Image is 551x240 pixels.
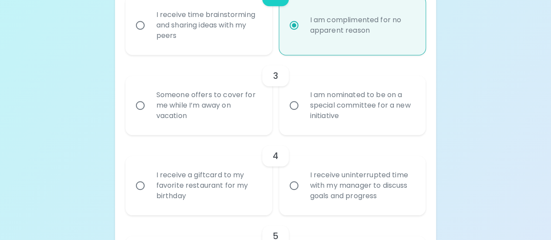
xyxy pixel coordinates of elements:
[303,159,421,212] div: I receive uninterrupted time with my manager to discuss goals and progress
[273,149,278,163] h6: 4
[149,79,267,132] div: Someone offers to cover for me while I’m away on vacation
[125,55,426,135] div: choice-group-check
[303,79,421,132] div: I am nominated to be on a special committee for a new initiative
[149,159,267,212] div: I receive a giftcard to my favorite restaurant for my birthday
[125,135,426,215] div: choice-group-check
[303,4,421,46] div: I am complimented for no apparent reason
[273,69,278,83] h6: 3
